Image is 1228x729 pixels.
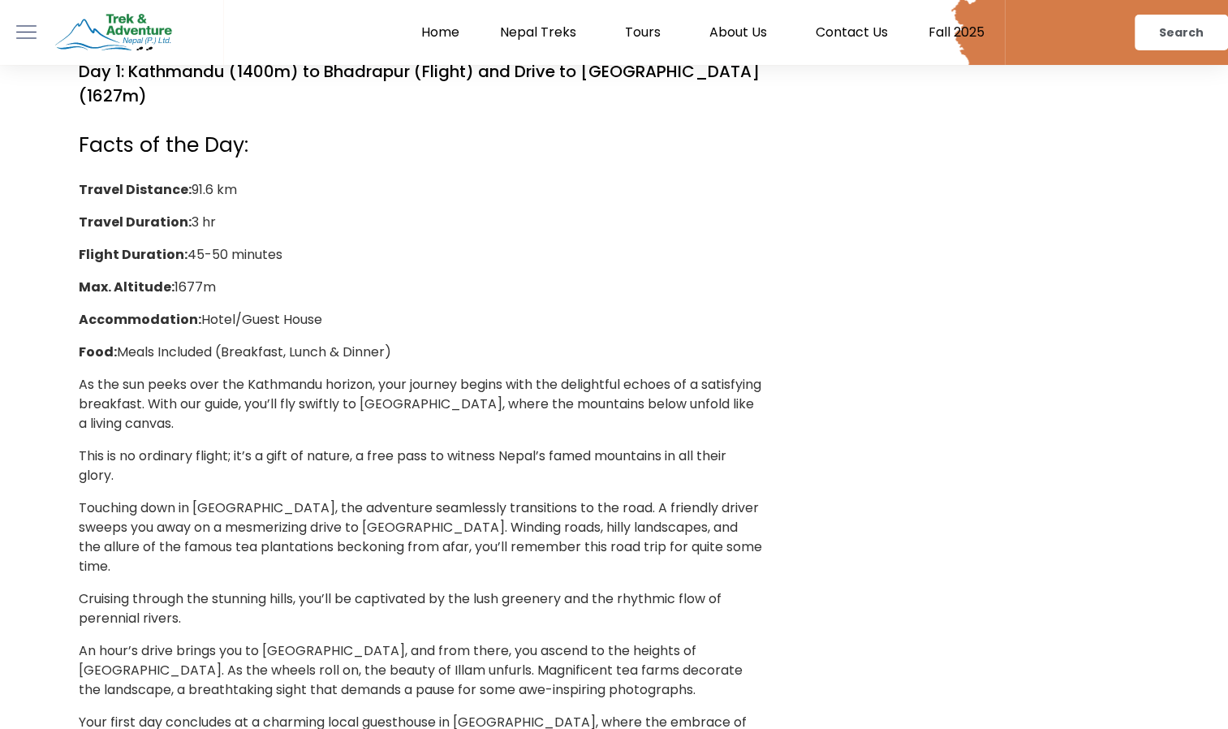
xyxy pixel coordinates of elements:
[175,278,216,296] span: 1677m
[79,278,175,296] b: Max. Altitude:
[689,24,795,41] a: About Us
[79,446,726,485] span: This is no ordinary flight; it’s a gift of nature, a free pass to witness Nepal’s famed mountains...
[79,59,763,108] h4: Day 1: Kathmandu (1400m) to Bhadrapur (Flight) and Drive to [GEOGRAPHIC_DATA] (1627m)
[401,24,480,41] a: Home
[908,24,1005,41] a: Fall 2025
[201,310,322,329] span: Hotel/Guest House
[79,180,192,199] b: Travel Distance:
[79,589,722,628] span: Cruising through the stunning hills, you’ll be captivated by the lush greenery and the rhythmic f...
[79,343,117,361] b: Food:
[53,11,175,55] img: Trek & Adventure Nepal
[480,24,605,41] a: Nepal Treks
[192,180,237,199] span: 91.6 km
[79,310,201,329] b: Accommodation:
[192,213,216,231] span: 3 hr
[117,343,391,361] span: Meals Included (Breakfast, Lunch & Dinner)
[187,245,282,264] span: 45-50 minutes
[79,213,192,231] b: Travel Duration:
[79,131,248,159] span: Facts of the Day:
[223,24,1005,41] nav: Menu
[79,498,762,576] span: Touching down in [GEOGRAPHIC_DATA], the adventure seamlessly transitions to the road. A friendly ...
[795,24,908,41] a: Contact Us
[79,245,187,264] b: Flight Duration:
[1135,15,1228,50] a: Search
[1159,27,1204,38] span: Search
[79,641,743,699] span: An hour’s drive brings you to [GEOGRAPHIC_DATA], and from there, you ascend to the heights of [GE...
[605,24,689,41] a: Tours
[79,375,761,433] span: As the sun peeks over the Kathmandu horizon, your journey begins with the delightful echoes of a ...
